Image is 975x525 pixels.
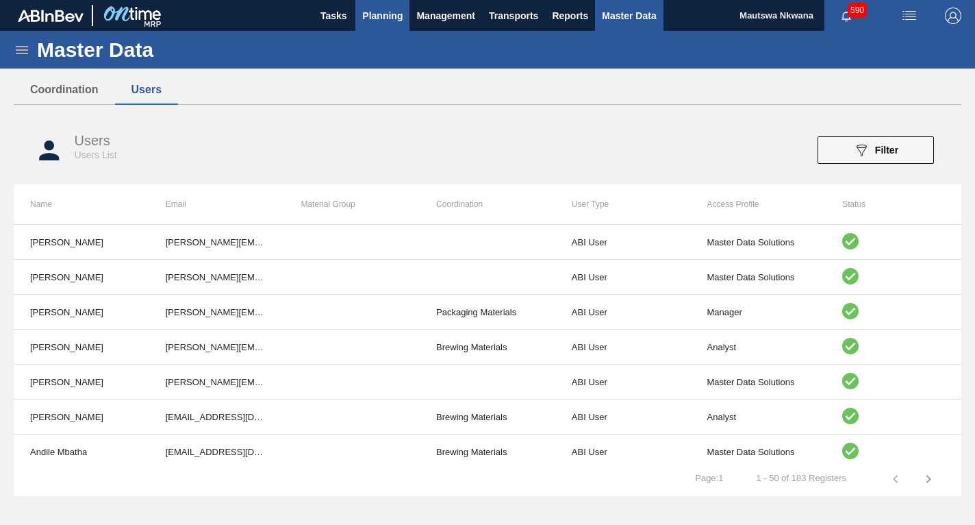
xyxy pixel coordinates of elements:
div: Active user [842,443,945,461]
td: Brewing Materials [420,330,555,365]
th: Email [149,184,285,224]
span: Transports [489,8,538,24]
th: Name [14,184,149,224]
td: ABI User [555,435,691,469]
div: Active user [842,408,945,426]
td: ABI User [555,295,691,330]
td: Master Data Solutions [691,260,826,295]
td: Analyst [691,330,826,365]
td: [EMAIL_ADDRESS][DOMAIN_NAME] [149,400,285,435]
td: Page : 1 [679,462,739,484]
td: ABI User [555,260,691,295]
td: Master Data Solutions [691,365,826,400]
h1: Master Data [37,42,280,58]
td: [PERSON_NAME][EMAIL_ADDRESS][PERSON_NAME][DOMAIN_NAME] [149,330,285,365]
td: [PERSON_NAME] [14,330,149,365]
button: Filter [818,136,934,164]
th: Material Group [284,184,420,224]
td: Andile Mbatha [14,435,149,469]
span: Management [416,8,475,24]
td: Analyst [691,400,826,435]
td: [PERSON_NAME][EMAIL_ADDRESS][PERSON_NAME][DOMAIN_NAME] [149,365,285,400]
td: [PERSON_NAME] [14,295,149,330]
button: Notifications [824,6,868,25]
td: [PERSON_NAME][EMAIL_ADDRESS][DOMAIN_NAME] [149,260,285,295]
span: Master Data [602,8,656,24]
td: Master Data Solutions [691,435,826,469]
td: Brewing Materials [420,400,555,435]
td: ABI User [555,225,691,260]
img: userActions [901,8,917,24]
th: Access Profile [691,184,826,224]
span: Users [75,133,110,148]
div: Active user [842,373,945,391]
div: Active user [842,233,945,252]
img: Logout [945,8,961,24]
td: [PERSON_NAME] [14,400,149,435]
td: [PERSON_NAME] [14,225,149,260]
td: Master Data Solutions [691,225,826,260]
th: Status [826,184,961,224]
td: ABI User [555,330,691,365]
button: Coordination [14,75,115,104]
div: Active user [842,303,945,321]
th: User Type [555,184,691,224]
td: [PERSON_NAME] [14,260,149,295]
td: [EMAIL_ADDRESS][DOMAIN_NAME] [149,435,285,469]
button: Users [115,75,178,104]
td: 1 - 50 of 183 Registers [739,462,863,484]
span: Planning [362,8,403,24]
img: TNhmsLtSVTkK8tSr43FrP2fwEKptu5GPRR3wAAAABJRU5ErkJggg== [18,10,84,22]
span: Tasks [318,8,349,24]
td: Brewing Materials [420,435,555,469]
span: 590 [848,3,867,18]
div: Active user [842,268,945,286]
td: [PERSON_NAME][EMAIL_ADDRESS][DOMAIN_NAME] [149,295,285,330]
td: [PERSON_NAME][EMAIL_ADDRESS][PERSON_NAME][DOMAIN_NAME] [149,225,285,260]
div: Filter user [811,136,941,164]
td: ABI User [555,400,691,435]
td: [PERSON_NAME] [14,365,149,400]
td: Manager [691,295,826,330]
div: Active user [842,338,945,356]
th: Coordination [420,184,555,224]
span: Reports [552,8,588,24]
td: ABI User [555,365,691,400]
span: Filter [875,145,898,156]
span: Users List [75,149,117,160]
td: Packaging Materials [420,295,555,330]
